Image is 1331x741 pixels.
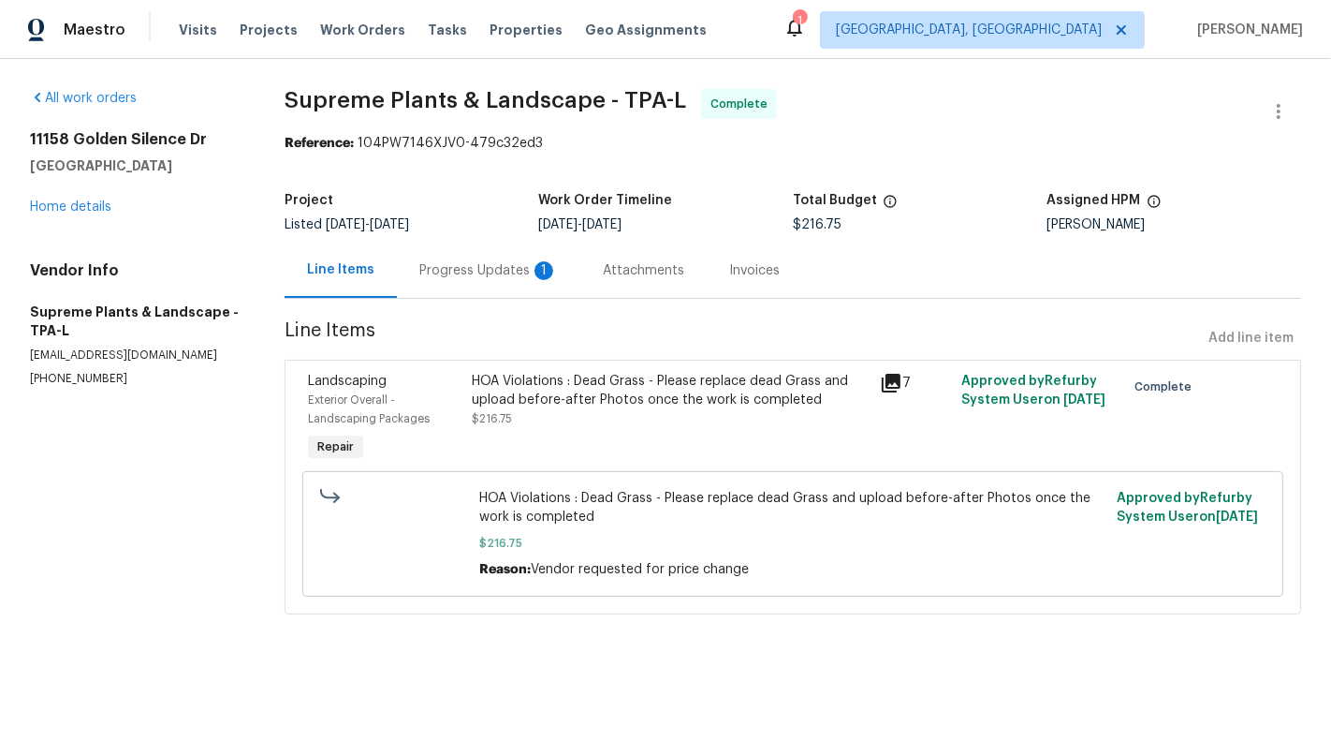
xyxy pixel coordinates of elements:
div: Invoices [729,261,780,280]
span: [GEOGRAPHIC_DATA], [GEOGRAPHIC_DATA] [836,21,1102,39]
div: HOA Violations : Dead Grass - Please replace dead Grass and upload before-after Photos once the w... [472,372,870,409]
span: Line Items [285,321,1201,356]
h5: Total Budget [793,194,877,207]
span: [DATE] [1217,511,1259,524]
span: Complete [1134,378,1199,396]
span: Geo Assignments [585,21,707,39]
h4: Vendor Info [30,261,240,280]
span: Maestro [64,21,125,39]
h5: Supreme Plants & Landscape - TPA-L [30,303,240,340]
span: Tasks [428,23,467,37]
span: Supreme Plants & Landscape - TPA-L [285,89,686,111]
span: [PERSON_NAME] [1190,21,1303,39]
span: Work Orders [320,21,405,39]
h5: Assigned HPM [1047,194,1141,207]
span: [DATE] [539,218,578,231]
span: HOA Violations : Dead Grass - Please replace dead Grass and upload before-after Photos once the w... [479,489,1105,526]
span: The hpm assigned to this work order. [1147,194,1162,218]
span: Visits [179,21,217,39]
span: Projects [240,21,298,39]
span: [DATE] [326,218,365,231]
span: Vendor requested for price change [531,563,749,576]
span: Approved by Refurby System User on [962,375,1106,407]
div: Attachments [603,261,684,280]
p: [PHONE_NUMBER] [30,371,240,387]
span: [DATE] [370,218,409,231]
span: Reason: [479,563,531,576]
span: Listed [285,218,409,231]
h2: 11158 Golden Silence Dr [30,130,240,149]
span: - [326,218,409,231]
span: $216.75 [472,413,512,424]
div: 7 [880,372,950,394]
h5: Project [285,194,333,207]
h5: Work Order Timeline [539,194,673,207]
p: [EMAIL_ADDRESS][DOMAIN_NAME] [30,348,240,363]
span: [DATE] [583,218,622,231]
div: 104PW7146XJV0-479c32ed3 [285,134,1301,153]
span: Properties [490,21,563,39]
span: Repair [310,437,361,456]
span: Exterior Overall - Landscaping Packages [308,394,430,424]
div: [PERSON_NAME] [1047,218,1302,231]
div: Line Items [307,260,374,279]
span: $216.75 [793,218,841,231]
span: [DATE] [1064,393,1106,407]
div: 1 [534,261,553,280]
span: $216.75 [479,534,1105,553]
span: Approved by Refurby System User on [1118,492,1259,524]
span: - [539,218,622,231]
div: Progress Updates [419,261,558,280]
b: Reference: [285,137,354,150]
a: Home details [30,200,111,214]
a: All work orders [30,92,137,105]
h5: [GEOGRAPHIC_DATA] [30,156,240,175]
span: Landscaping [308,375,387,388]
span: Complete [710,95,775,113]
span: The total cost of line items that have been proposed by Opendoor. This sum includes line items th... [883,194,898,218]
div: 1 [793,11,806,30]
